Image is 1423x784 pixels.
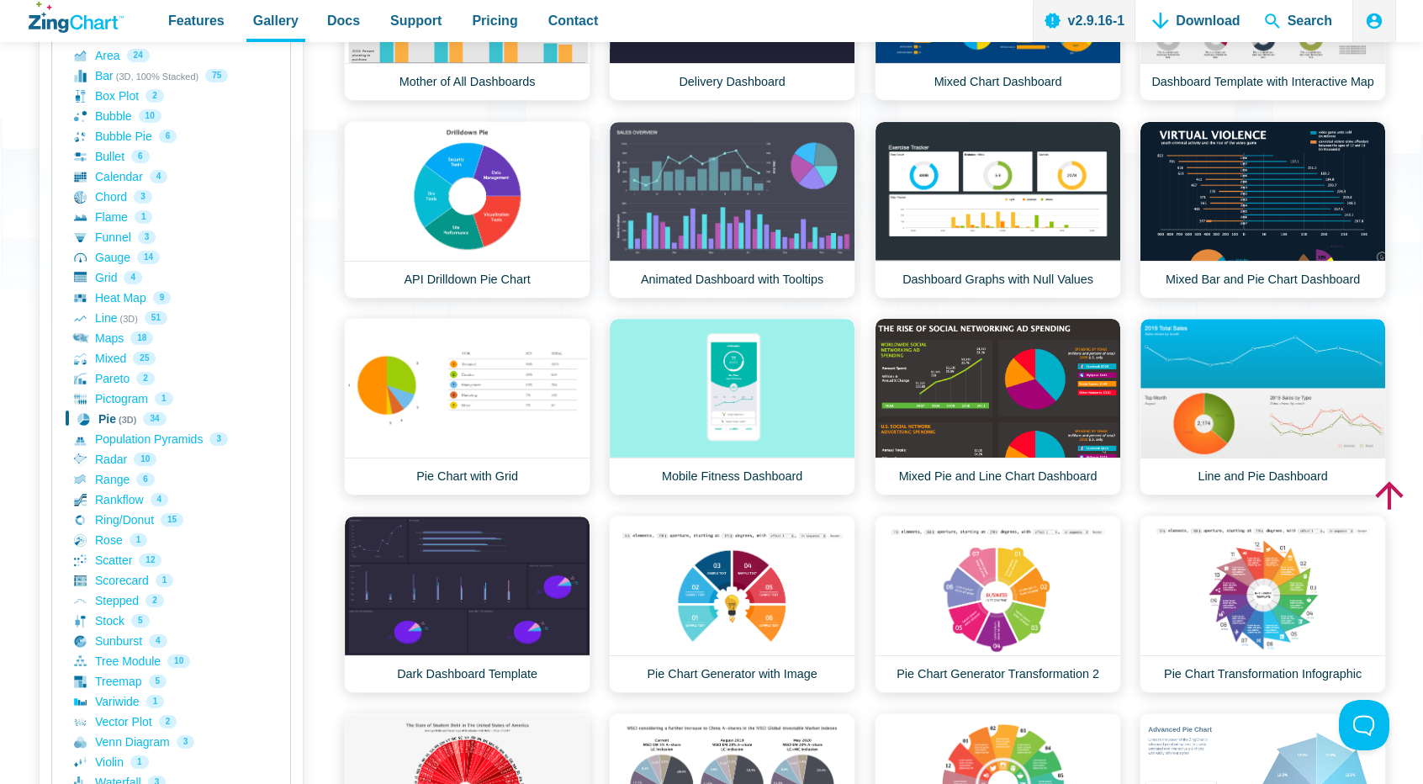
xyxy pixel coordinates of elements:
span: Features [168,9,225,32]
a: API Drilldown Pie Chart [344,121,590,299]
span: Contact [548,9,599,32]
span: Support [390,9,442,32]
a: ZingChart Logo. Click to return to the homepage [29,2,124,33]
a: Mixed Pie and Line Chart Dashboard [875,318,1121,495]
iframe: Toggle Customer Support [1339,700,1389,750]
a: Line and Pie Dashboard [1140,318,1386,495]
span: Docs [327,9,360,32]
span: Pricing [472,9,517,32]
a: Mixed Bar and Pie Chart Dashboard [1140,121,1386,299]
a: Dashboard Graphs with Null Values [875,121,1121,299]
a: Pie Chart Transformation Infographic [1140,516,1386,693]
a: Pie Chart Generator with Image [609,516,855,693]
a: Pie Chart Generator Transformation 2 [875,516,1121,693]
a: Pie Chart with Grid [344,318,590,495]
span: Gallery [253,9,299,32]
a: Animated Dashboard with Tooltips [609,121,855,299]
a: Mobile Fitness Dashboard [609,318,855,495]
a: Dark Dashboard Template [344,516,590,693]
